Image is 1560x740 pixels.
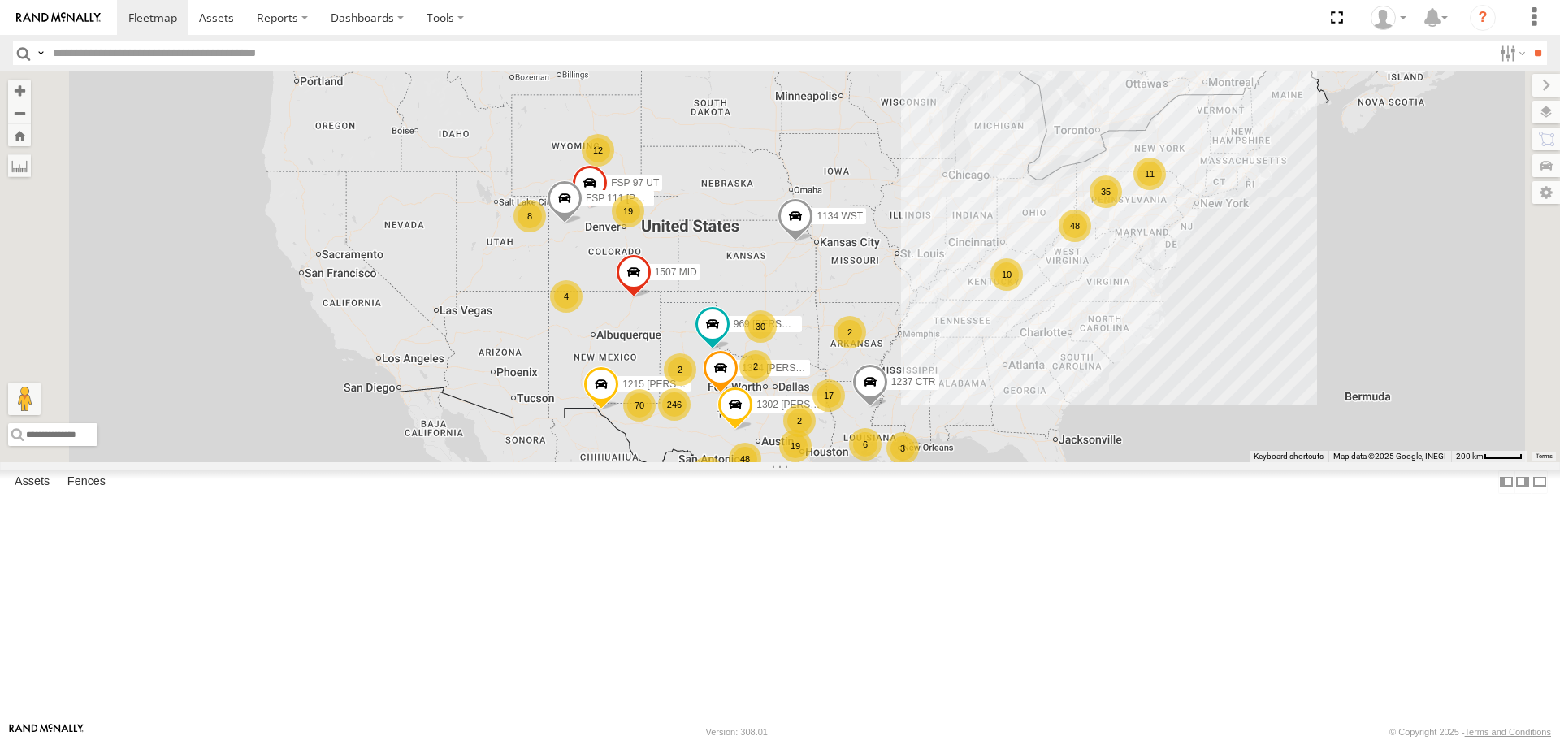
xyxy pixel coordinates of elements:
[1498,470,1514,494] label: Dock Summary Table to the Left
[513,200,546,232] div: 8
[742,363,847,374] span: 1304 [PERSON_NAME]
[779,430,812,462] div: 19
[612,195,644,227] div: 19
[6,471,58,494] label: Assets
[886,432,919,465] div: 3
[34,41,47,65] label: Search Query
[9,724,84,740] a: Visit our Website
[1536,452,1553,459] a: Terms (opens in new tab)
[8,124,31,146] button: Zoom Home
[8,80,31,102] button: Zoom in
[729,443,761,475] div: 48
[1465,727,1551,737] a: Terms and Conditions
[1133,158,1166,190] div: 11
[706,727,768,737] div: Version: 308.01
[744,310,777,343] div: 30
[1532,181,1560,204] label: Map Settings
[586,193,707,205] span: FSP 111 [PERSON_NAME]
[849,428,882,461] div: 6
[622,379,727,390] span: 1215 [PERSON_NAME]
[817,211,863,223] span: 1134 WST
[8,383,41,415] button: Drag Pegman onto the map to open Street View
[623,389,656,422] div: 70
[16,12,101,24] img: rand-logo.svg
[8,102,31,124] button: Zoom out
[655,266,697,278] span: 1507 MID
[734,318,833,330] span: 969 [PERSON_NAME]
[582,134,614,167] div: 12
[59,471,114,494] label: Fences
[812,379,845,412] div: 17
[1090,175,1122,208] div: 35
[1514,470,1531,494] label: Dock Summary Table to the Right
[1456,452,1484,461] span: 200 km
[1389,727,1551,737] div: © Copyright 2025 -
[739,350,772,383] div: 2
[1451,451,1527,462] button: Map Scale: 200 km per 44 pixels
[1532,470,1548,494] label: Hide Summary Table
[691,457,724,489] div: 10
[611,178,659,189] span: FSP 97 UT
[834,316,866,348] div: 2
[1365,6,1412,30] div: Randy Yohe
[550,280,583,313] div: 4
[756,400,861,411] span: 1302 [PERSON_NAME]
[658,388,691,421] div: 246
[1333,452,1446,461] span: Map data ©2025 Google, INEGI
[990,258,1023,291] div: 10
[664,353,696,386] div: 2
[1059,210,1091,242] div: 48
[783,405,816,437] div: 2
[891,377,936,388] span: 1237 CTR
[1254,451,1324,462] button: Keyboard shortcuts
[1493,41,1528,65] label: Search Filter Options
[8,154,31,177] label: Measure
[1470,5,1496,31] i: ?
